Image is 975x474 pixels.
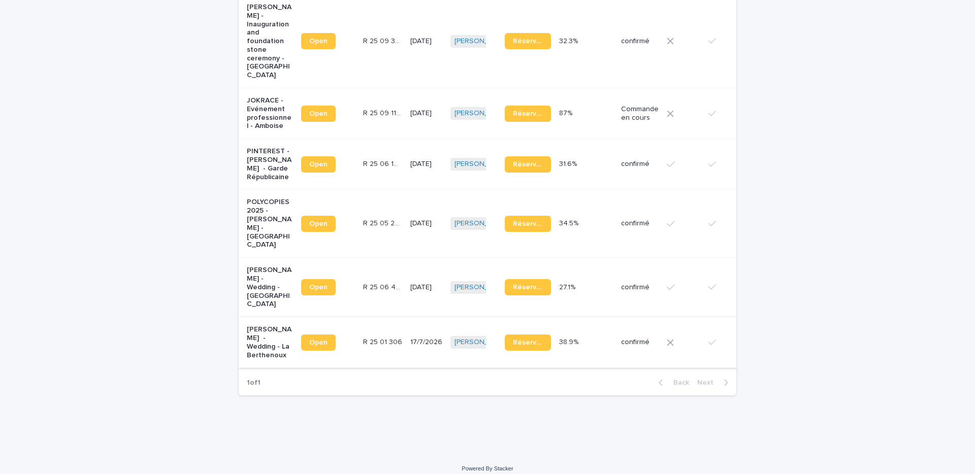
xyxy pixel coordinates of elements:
span: Next [697,379,720,386]
p: [DATE] [410,160,442,168]
span: Back [667,379,689,386]
a: [PERSON_NAME] [454,283,510,292]
p: confirmé [621,37,659,46]
p: R 25 09 397 [363,35,404,46]
p: R 25 05 2271 [363,217,404,228]
a: Open [301,156,336,173]
a: Réservation [505,33,551,49]
p: [PERSON_NAME] - Inauguration and foundation stone ceremony - [GEOGRAPHIC_DATA] [247,3,293,80]
p: 32.3% [559,35,580,46]
p: 31.6% [559,158,579,168]
span: Réservation [513,110,543,117]
p: 87% [559,107,574,118]
p: [DATE] [410,283,442,292]
p: 38.9% [559,336,580,347]
button: Next [693,378,736,387]
span: Open [309,284,328,291]
span: Réservation [513,38,543,45]
a: Open [301,279,336,295]
button: Back [651,378,693,387]
a: [PERSON_NAME] [454,160,510,168]
tr: POLYCOPIES 2025 - [PERSON_NAME] - [GEOGRAPHIC_DATA]OpenR 25 05 2271R 25 05 2271 [DATE][PERSON_NAM... [239,190,820,258]
a: [PERSON_NAME] [454,37,510,46]
a: Open [301,33,336,49]
p: confirmé [621,283,659,292]
p: JOKRACE - Evénement professionnel - Amboise [247,96,293,130]
a: Réservation [505,106,551,122]
p: Commande en cours [621,105,659,122]
p: R 25 06 1027 [363,158,404,168]
a: [PERSON_NAME] [454,109,510,118]
p: [DATE] [410,109,442,118]
span: Open [309,161,328,168]
p: 1 of 1 [239,370,269,395]
p: [PERSON_NAME] - Wedding - [GEOGRAPHIC_DATA] [247,266,293,309]
p: [DATE] [410,37,442,46]
tr: JOKRACE - Evénement professionnel - AmboiseOpenR 25 09 1169R 25 09 1169 [DATE][PERSON_NAME] Réser... [239,88,820,139]
a: Réservation [505,156,551,173]
tr: PINTEREST - [PERSON_NAME] - Garde RépublicaineOpenR 25 06 1027R 25 06 1027 [DATE][PERSON_NAME] Ré... [239,139,820,190]
span: Réservation [513,339,543,346]
span: Réservation [513,161,543,168]
a: Réservation [505,279,551,295]
p: POLYCOPIES 2025 - [PERSON_NAME] - [GEOGRAPHIC_DATA] [247,198,293,249]
a: [PERSON_NAME] [454,338,510,347]
p: R 25 09 1169 [363,107,404,118]
a: Open [301,106,336,122]
p: 17/7/2026 [410,338,442,347]
p: PINTEREST - [PERSON_NAME] - Garde Républicaine [247,147,293,181]
a: Open [301,334,336,351]
p: [PERSON_NAME] - Wedding - La Berthenoux [247,325,293,359]
a: Open [301,216,336,232]
span: Open [309,220,328,227]
span: Open [309,339,328,346]
tr: [PERSON_NAME] - Wedding - [GEOGRAPHIC_DATA]OpenR 25 06 4311R 25 06 4311 [DATE][PERSON_NAME] Réser... [239,258,820,317]
span: Open [309,110,328,117]
a: Réservation [505,334,551,351]
p: 27.1% [559,281,577,292]
p: R 25 06 4311 [363,281,404,292]
p: confirmé [621,219,659,228]
a: Powered By Stacker [462,465,513,471]
p: confirmé [621,338,659,347]
a: Réservation [505,216,551,232]
span: Réservation [513,284,543,291]
p: 34.5% [559,217,580,228]
span: Open [309,38,328,45]
span: Réservation [513,220,543,227]
p: [DATE] [410,219,442,228]
p: R 25 01 306 [363,336,404,347]
tr: [PERSON_NAME] - Wedding - La BerthenouxOpenR 25 01 306R 25 01 306 17/7/2026[PERSON_NAME] Réservat... [239,317,820,368]
p: confirmé [621,160,659,168]
a: [PERSON_NAME] [454,219,510,228]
